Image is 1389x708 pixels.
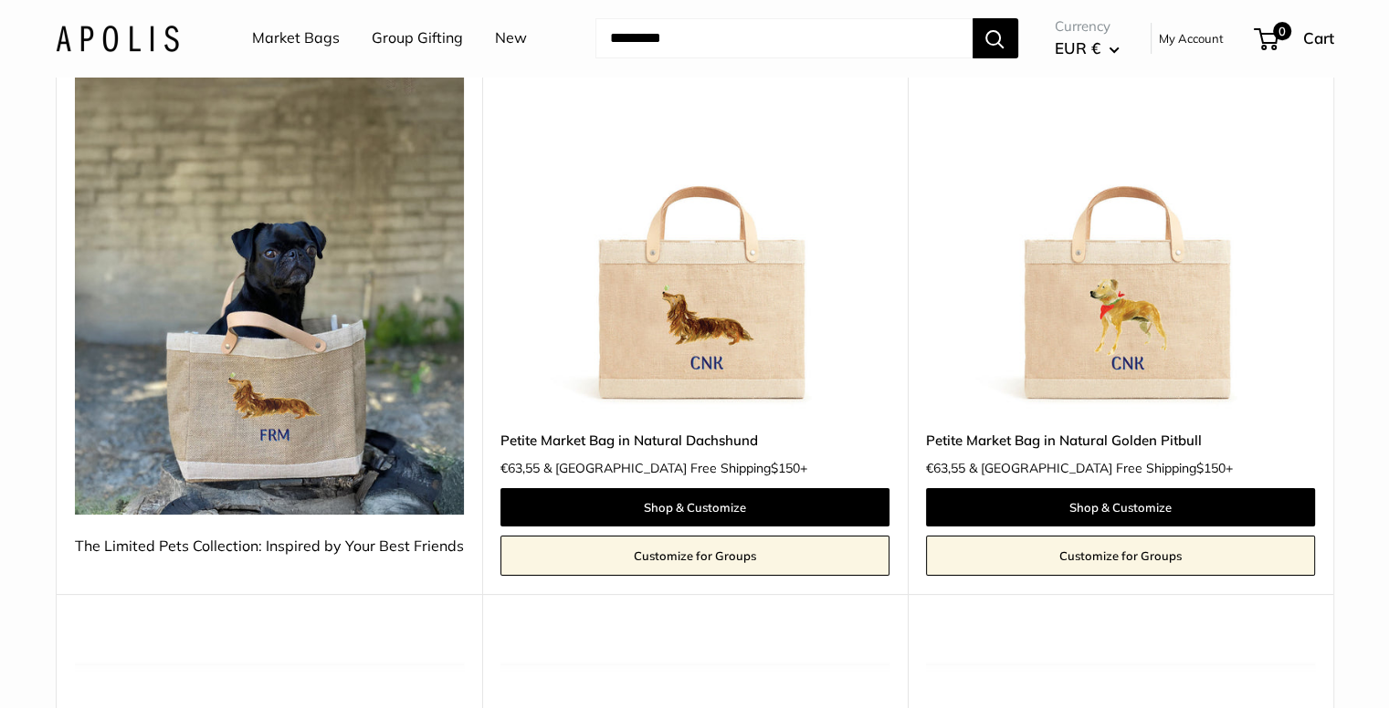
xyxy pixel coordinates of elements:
[1303,28,1334,47] span: Cart
[500,430,889,451] a: Petite Market Bag in Natural Dachshund
[771,460,800,476] span: $150
[973,18,1018,58] button: Search
[1256,24,1334,53] a: 0 Cart
[543,462,807,474] span: & [GEOGRAPHIC_DATA] Free Shipping +
[1055,14,1120,39] span: Currency
[926,536,1315,576] a: Customize for Groups
[495,25,527,52] a: New
[926,23,1315,411] a: Petite Market Bag in Natural Golden Pitbulldescription_Side view of the Petite Market Bag
[926,23,1315,411] img: Petite Market Bag in Natural Golden Pitbull
[969,462,1233,474] span: & [GEOGRAPHIC_DATA] Free Shipping +
[75,23,464,515] img: The Limited Pets Collection: Inspired by Your Best Friends
[926,488,1315,526] a: Shop & Customize
[252,25,340,52] a: Market Bags
[500,23,889,411] img: Petite Market Bag in Natural Dachshund
[1272,22,1290,40] span: 0
[926,462,965,474] span: €63,55
[56,25,179,51] img: Apolis
[1055,38,1100,57] span: EUR €
[500,488,889,526] a: Shop & Customize
[1055,34,1120,63] button: EUR €
[372,25,463,52] a: Group Gifting
[1159,27,1224,49] a: My Account
[15,639,184,693] iframe: Sign Up via Text for Offers
[1196,460,1226,476] span: $150
[500,462,540,474] span: €63,55
[595,18,973,58] input: Search...
[500,536,889,576] a: Customize for Groups
[500,23,889,411] a: Petite Market Bag in Natural DachshundPetite Market Bag in Natural Dachshund
[926,430,1315,451] a: Petite Market Bag in Natural Golden Pitbull
[75,533,464,560] div: The Limited Pets Collection: Inspired by Your Best Friends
